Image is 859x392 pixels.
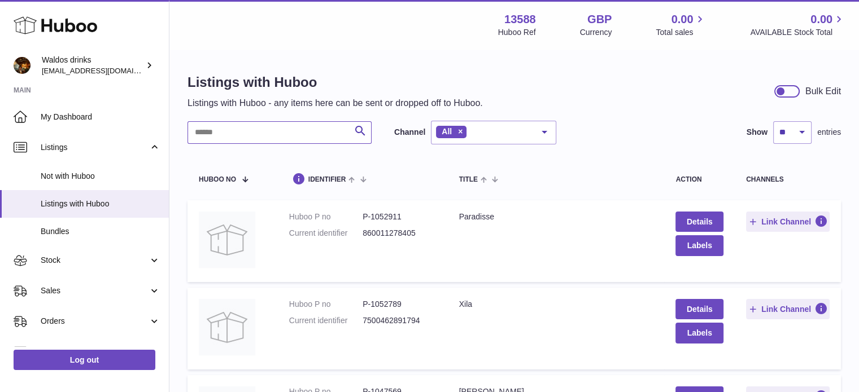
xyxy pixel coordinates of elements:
[41,316,149,327] span: Orders
[747,127,768,138] label: Show
[675,323,723,343] button: Labels
[761,304,811,314] span: Link Channel
[363,228,436,239] dd: 860011278405
[750,27,845,38] span: AVAILABLE Stock Total
[504,12,536,27] strong: 13588
[14,57,30,74] img: internalAdmin-13588@internal.huboo.com
[41,346,160,357] span: Usage
[41,112,160,122] span: My Dashboard
[289,299,363,310] dt: Huboo P no
[41,142,149,153] span: Listings
[14,350,155,370] a: Log out
[199,299,255,355] img: Xila
[671,12,694,27] span: 0.00
[199,212,255,268] img: Paradisse
[459,299,653,310] div: Xila
[41,226,160,237] span: Bundles
[42,66,166,75] span: [EMAIL_ADDRESS][DOMAIN_NAME]
[442,127,452,136] span: All
[656,27,706,38] span: Total sales
[199,176,236,183] span: Huboo no
[188,73,483,91] h1: Listings with Huboo
[805,85,841,98] div: Bulk Edit
[498,27,536,38] div: Huboo Ref
[42,55,143,76] div: Waldos drinks
[41,285,149,296] span: Sales
[459,176,478,183] span: title
[289,212,363,222] dt: Huboo P no
[746,212,830,232] button: Link Channel
[308,176,346,183] span: identifier
[41,255,149,266] span: Stock
[675,299,723,319] a: Details
[188,97,483,109] p: Listings with Huboo - any items here can be sent or dropped off to Huboo.
[363,315,436,326] dd: 7500462891794
[817,127,841,138] span: entries
[675,212,723,232] a: Details
[289,228,363,239] dt: Current identifier
[750,12,845,38] a: 0.00 AVAILABLE Stock Total
[580,27,612,38] div: Currency
[675,176,723,183] div: action
[761,217,811,227] span: Link Channel
[746,176,830,183] div: channels
[363,299,436,310] dd: P-1052789
[656,12,706,38] a: 0.00 Total sales
[41,171,160,182] span: Not with Huboo
[363,212,436,222] dd: P-1052911
[289,315,363,326] dt: Current identifier
[41,199,160,209] span: Listings with Huboo
[459,212,653,222] div: Paradisse
[675,235,723,256] button: Labels
[746,299,830,319] button: Link Channel
[810,12,832,27] span: 0.00
[587,12,612,27] strong: GBP
[394,127,425,138] label: Channel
